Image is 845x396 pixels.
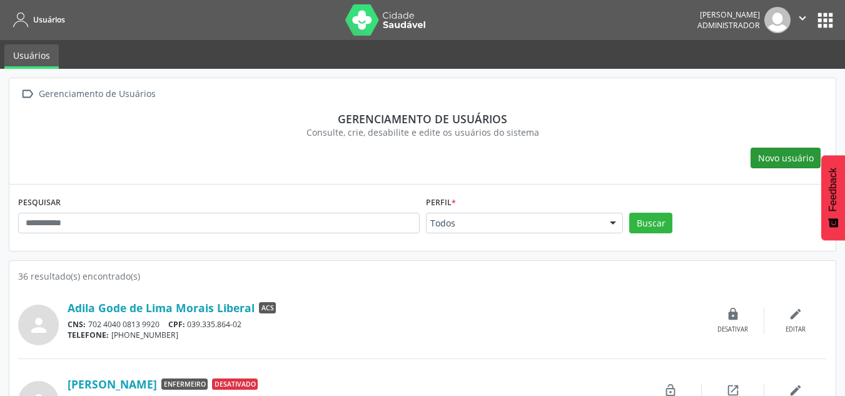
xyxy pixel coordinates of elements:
[764,7,791,33] img: img
[430,217,598,230] span: Todos
[27,126,818,139] div: Consulte, crie, desabilite e edite os usuários do sistema
[18,270,827,283] div: 36 resultado(s) encontrado(s)
[697,20,760,31] span: Administrador
[68,377,157,391] a: [PERSON_NAME]
[68,301,255,315] a: Adila Gode de Lima Morais Liberal
[18,85,158,103] a:  Gerenciamento de Usuários
[18,85,36,103] i: 
[68,319,86,330] span: CNS:
[786,325,806,334] div: Editar
[426,193,456,213] label: Perfil
[9,9,65,30] a: Usuários
[68,319,702,330] div: 702 4040 0813 9920 039.335.864-02
[68,330,109,340] span: TELEFONE:
[796,11,809,25] i: 
[27,112,818,126] div: Gerenciamento de usuários
[629,213,672,234] button: Buscar
[697,9,760,20] div: [PERSON_NAME]
[18,193,61,213] label: PESQUISAR
[161,378,208,390] span: Enfermeiro
[814,9,836,31] button: apps
[789,307,802,321] i: edit
[168,319,185,330] span: CPF:
[758,151,814,165] span: Novo usuário
[68,330,702,340] div: [PHONE_NUMBER]
[791,7,814,33] button: 
[28,314,50,337] i: person
[827,168,839,211] span: Feedback
[726,307,740,321] i: lock
[751,148,821,169] button: Novo usuário
[259,302,276,313] span: ACS
[717,325,748,334] div: Desativar
[36,85,158,103] div: Gerenciamento de Usuários
[4,44,59,69] a: Usuários
[821,155,845,240] button: Feedback - Mostrar pesquisa
[33,14,65,25] span: Usuários
[212,378,258,390] span: Desativado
